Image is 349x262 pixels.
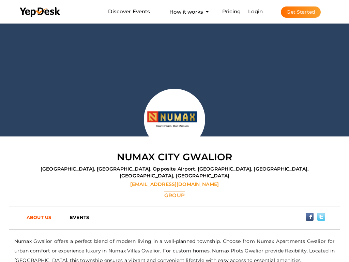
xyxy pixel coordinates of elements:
[248,8,263,15] a: Login
[108,5,150,18] a: Discover Events
[27,215,51,220] b: ABOUT US
[21,212,65,222] a: ABOUT US
[70,215,89,220] b: EVENTS
[306,213,314,221] img: facebook.png
[144,89,205,150] img: N66A18O3_normal.jpeg
[130,181,219,188] label: [EMAIL_ADDRESS][DOMAIN_NAME]
[315,213,328,221] img: twitter.png
[281,6,321,18] button: Get Started
[164,191,185,199] label: Group
[117,150,232,164] label: Numax City Gwalior
[222,5,241,18] a: Pricing
[167,5,205,18] button: How it works
[14,165,335,179] label: [GEOGRAPHIC_DATA], [GEOGRAPHIC_DATA], opposite Airport, [GEOGRAPHIC_DATA], [GEOGRAPHIC_DATA], [GE...
[65,212,103,222] a: EVENTS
